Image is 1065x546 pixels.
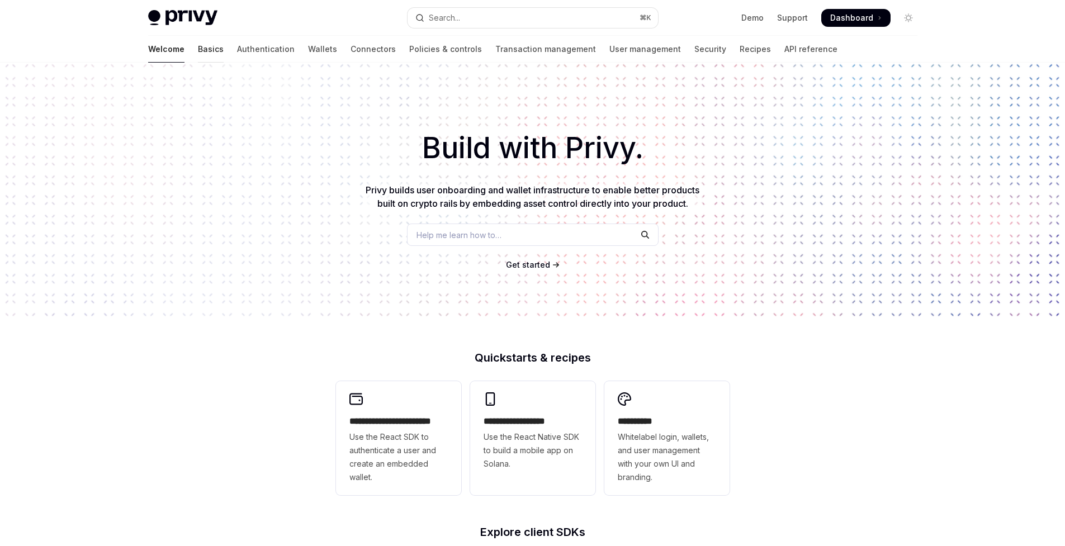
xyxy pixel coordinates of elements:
a: Dashboard [821,9,891,27]
span: Use the React Native SDK to build a mobile app on Solana. [484,430,582,471]
a: **** **** **** ***Use the React Native SDK to build a mobile app on Solana. [470,381,595,495]
a: User management [609,36,681,63]
span: Get started [506,260,550,269]
a: Recipes [740,36,771,63]
a: Connectors [351,36,396,63]
span: Help me learn how to… [416,229,501,241]
span: ⌘ K [640,13,651,22]
a: API reference [784,36,837,63]
h1: Build with Privy. [18,126,1047,170]
a: Wallets [308,36,337,63]
span: Whitelabel login, wallets, and user management with your own UI and branding. [618,430,716,484]
a: **** *****Whitelabel login, wallets, and user management with your own UI and branding. [604,381,730,495]
a: Policies & controls [409,36,482,63]
a: Welcome [148,36,184,63]
div: Search... [429,11,460,25]
a: Demo [741,12,764,23]
img: light logo [148,10,217,26]
a: Get started [506,259,550,270]
a: Transaction management [495,36,596,63]
span: Use the React SDK to authenticate a user and create an embedded wallet. [349,430,448,484]
h2: Quickstarts & recipes [336,352,730,363]
a: Support [777,12,808,23]
a: Basics [198,36,224,63]
button: Open search [408,8,658,28]
button: Toggle dark mode [900,9,917,27]
span: Privy builds user onboarding and wallet infrastructure to enable better products built on crypto ... [366,184,699,209]
h2: Explore client SDKs [336,526,730,538]
a: Security [694,36,726,63]
span: Dashboard [830,12,873,23]
a: Authentication [237,36,295,63]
